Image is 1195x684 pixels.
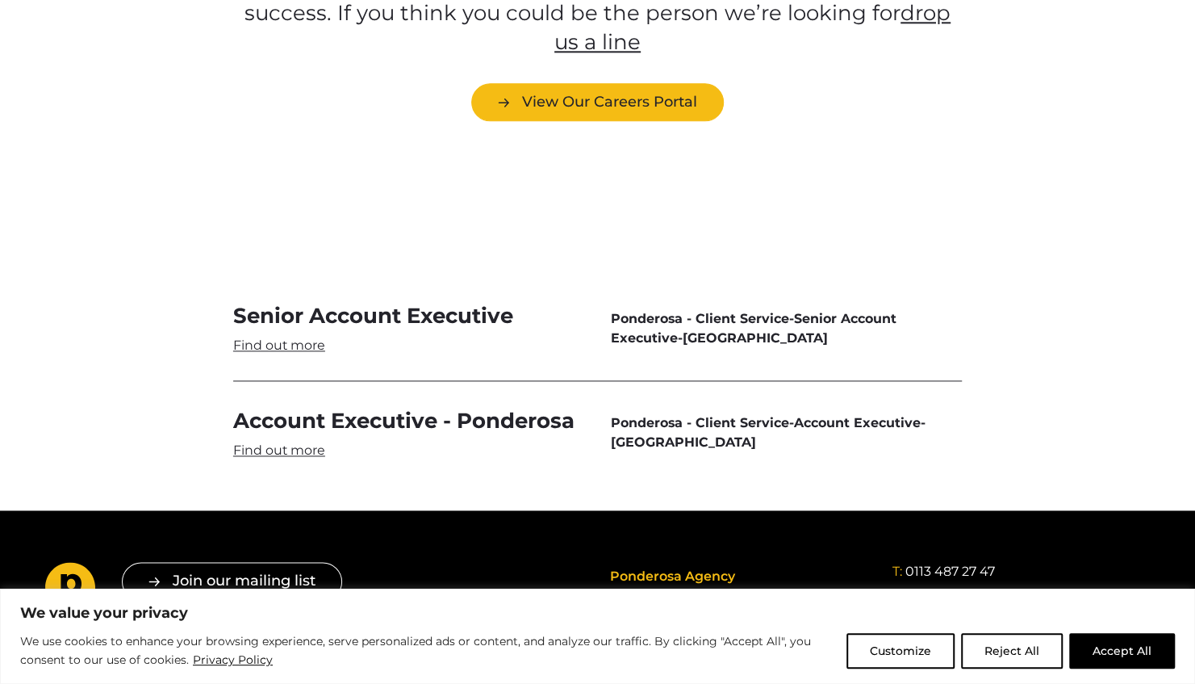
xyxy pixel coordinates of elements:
span: Ponderosa - Client Service [610,311,788,326]
span: Ponderosa - Client Service [610,415,788,430]
span: [GEOGRAPHIC_DATA] [682,330,827,346]
button: Customize [846,633,955,669]
button: Reject All [961,633,1063,669]
span: Senior Account Executive [610,311,896,346]
span: Ponderosa Agency [609,569,734,584]
a: View Our Careers Portal [471,83,724,121]
a: Senior Account Executive [233,302,585,355]
a: Go to homepage [45,562,96,619]
span: - - [610,413,962,452]
a: Privacy Policy [192,650,274,669]
span: [GEOGRAPHIC_DATA] [610,434,755,450]
a: Account Executive - Ponderosa [233,407,585,459]
button: Join our mailing list [122,562,342,600]
a: 0113 487 27 47 [905,562,994,581]
span: Account Executive [793,415,920,430]
p: We value your privacy [20,603,1175,623]
span: T: [892,564,901,579]
span: - - [610,309,962,348]
button: Accept All [1069,633,1175,669]
p: We use cookies to enhance your browsing experience, serve personalized ads or content, and analyz... [20,632,834,670]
